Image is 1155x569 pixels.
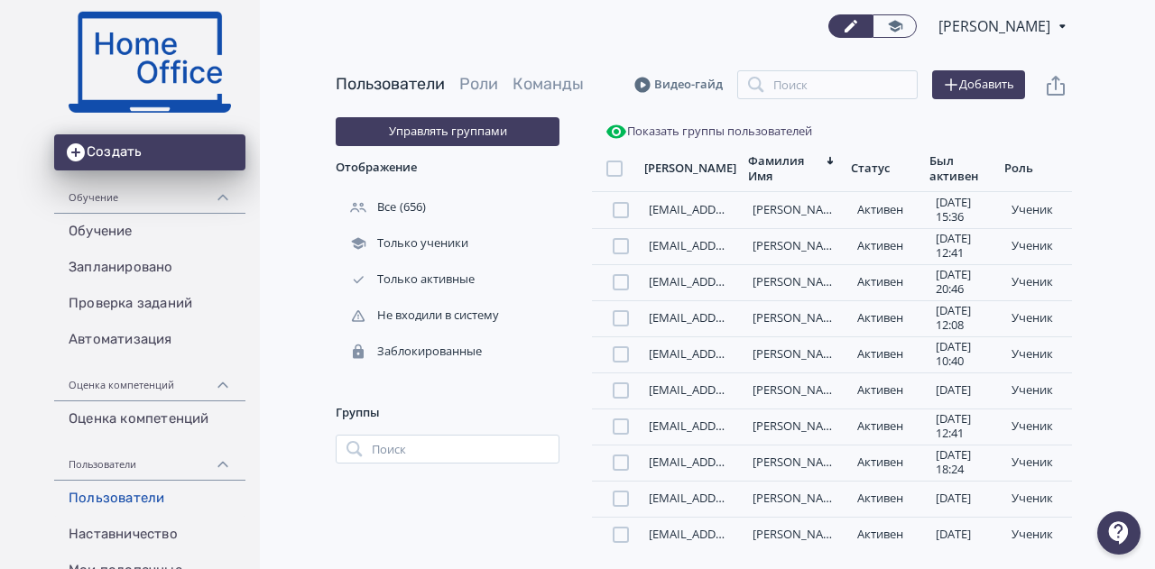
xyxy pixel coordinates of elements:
div: ученик [1012,419,1065,434]
a: Проверка заданий [54,286,245,322]
div: Активен [857,383,919,398]
a: [EMAIL_ADDRESS][DOMAIN_NAME] [649,345,839,362]
div: [DATE] 15:36 [936,196,997,224]
button: Показать группы пользователей [602,117,816,146]
div: Только ученики [336,235,472,252]
a: Переключиться в режим ученика [873,14,917,38]
div: ученик [1012,275,1065,289]
a: [PERSON_NAME] [753,454,844,470]
a: [EMAIL_ADDRESS][DOMAIN_NAME] [649,381,839,398]
a: Запланировано [54,250,245,286]
a: [EMAIL_ADDRESS][DOMAIN_NAME] [649,273,839,289]
div: ученик [1012,528,1065,542]
a: [EMAIL_ADDRESS][DOMAIN_NAME] [649,309,839,326]
div: ученик [1012,491,1065,506]
div: Активен [857,491,919,506]
div: Оценка компетенций [54,358,245,401]
div: Роль [1004,161,1033,176]
div: ученик [1012,203,1065,217]
div: [DATE] [936,528,997,542]
div: [DATE] 12:08 [936,304,997,332]
a: [PERSON_NAME] [753,309,844,326]
div: [PERSON_NAME] [644,161,736,176]
svg: Экспорт пользователей файлом [1045,75,1067,96]
div: [DATE] 18:24 [936,448,997,476]
div: Активен [857,528,919,542]
a: Команды [513,74,584,94]
a: [PERSON_NAME] [753,381,844,398]
div: ученик [1012,455,1065,470]
div: Статус [851,161,890,176]
div: Был активен [929,153,984,184]
div: [DATE] 20:46 [936,268,997,296]
a: Пользователи [336,74,445,94]
div: [DATE] [936,491,997,506]
div: [DATE] 12:41 [936,232,997,260]
a: Оценка компетенций [54,401,245,437]
div: Группы [336,391,559,435]
div: ученик [1012,383,1065,398]
div: Активен [857,203,919,217]
a: [EMAIL_ADDRESS][DOMAIN_NAME] [649,237,839,253]
a: [EMAIL_ADDRESS][DOMAIN_NAME] [649,490,839,506]
a: [PERSON_NAME] [753,526,844,542]
div: [DATE] [936,383,997,398]
div: Активен [857,347,919,362]
div: Активен [857,455,919,470]
div: Обучение [54,170,245,214]
a: [EMAIL_ADDRESS][DOMAIN_NAME] [649,454,839,470]
button: Создать [54,134,245,170]
div: Пользователи [54,437,245,481]
button: Добавить [932,70,1025,99]
a: Автоматизация [54,322,245,358]
a: [PERSON_NAME] [PERSON_NAME] [753,201,938,217]
div: Активен [857,275,919,289]
a: Наставничество [54,517,245,553]
a: [EMAIL_ADDRESS][DOMAIN_NAME] [649,201,839,217]
div: Только активные [336,271,478,288]
div: [DATE] 10:40 [936,340,997,368]
div: Фамилия Имя [748,153,821,184]
div: Активен [857,239,919,253]
button: Управлять группами [336,117,559,146]
span: Ольга Болурова [938,15,1053,37]
a: [EMAIL_ADDRESS][DOMAIN_NAME] [649,526,839,542]
a: Пользователи [54,481,245,517]
div: Активен [857,419,919,434]
div: Не входили в систему [336,307,503,324]
a: [PERSON_NAME] [753,345,844,362]
a: [PERSON_NAME] [753,273,844,289]
div: ученик [1012,239,1065,253]
div: [DATE] 12:41 [936,412,997,440]
a: Видео-гайд [634,76,723,94]
a: Обучение [54,214,245,250]
a: [PERSON_NAME] [753,490,844,506]
a: [PERSON_NAME] [753,418,844,434]
a: [EMAIL_ADDRESS][DOMAIN_NAME] [649,418,839,434]
a: Роли [459,74,498,94]
div: (656) [336,189,559,225]
a: [PERSON_NAME] [753,237,844,253]
div: Отображение [336,146,559,189]
div: Все [336,199,400,216]
div: Заблокированные [336,344,485,360]
img: https://files.teachbase.ru/system/account/51099/logo/medium-fc5ad7b27ab5aab21bf85367f4283603.png [69,11,231,113]
div: ученик [1012,347,1065,362]
div: Активен [857,311,919,326]
div: ученик [1012,311,1065,326]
